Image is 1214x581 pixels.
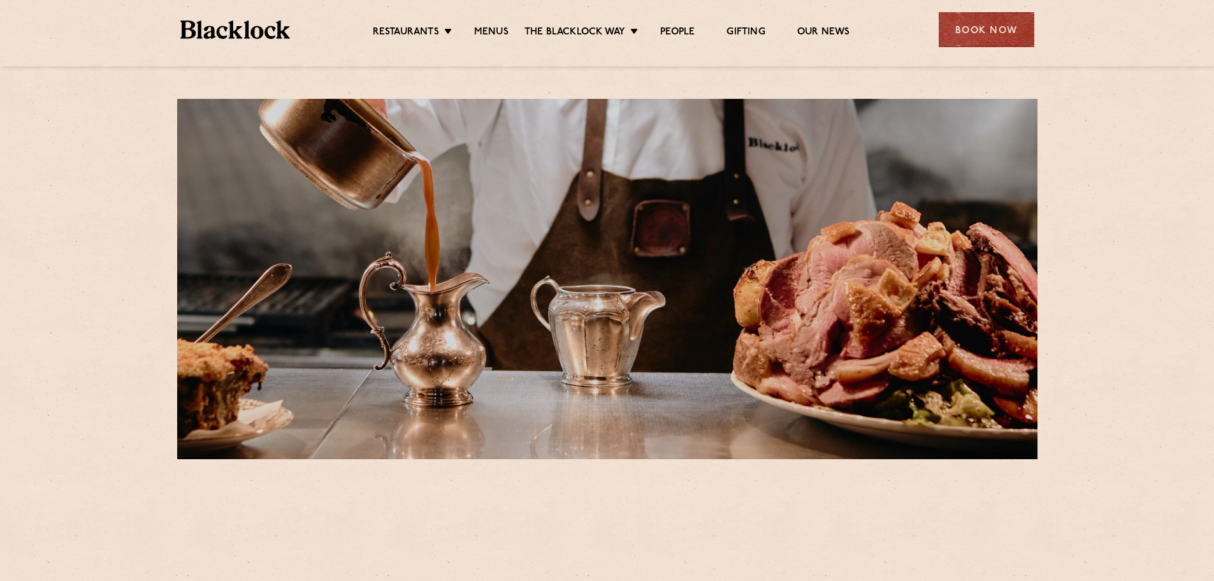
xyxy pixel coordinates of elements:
img: BL_Textured_Logo-footer-cropped.svg [180,20,291,39]
a: People [660,26,695,40]
a: Our News [797,26,850,40]
div: Book Now [939,12,1034,47]
a: Menus [474,26,509,40]
a: The Blacklock Way [524,26,625,40]
a: Restaurants [373,26,439,40]
a: Gifting [726,26,765,40]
